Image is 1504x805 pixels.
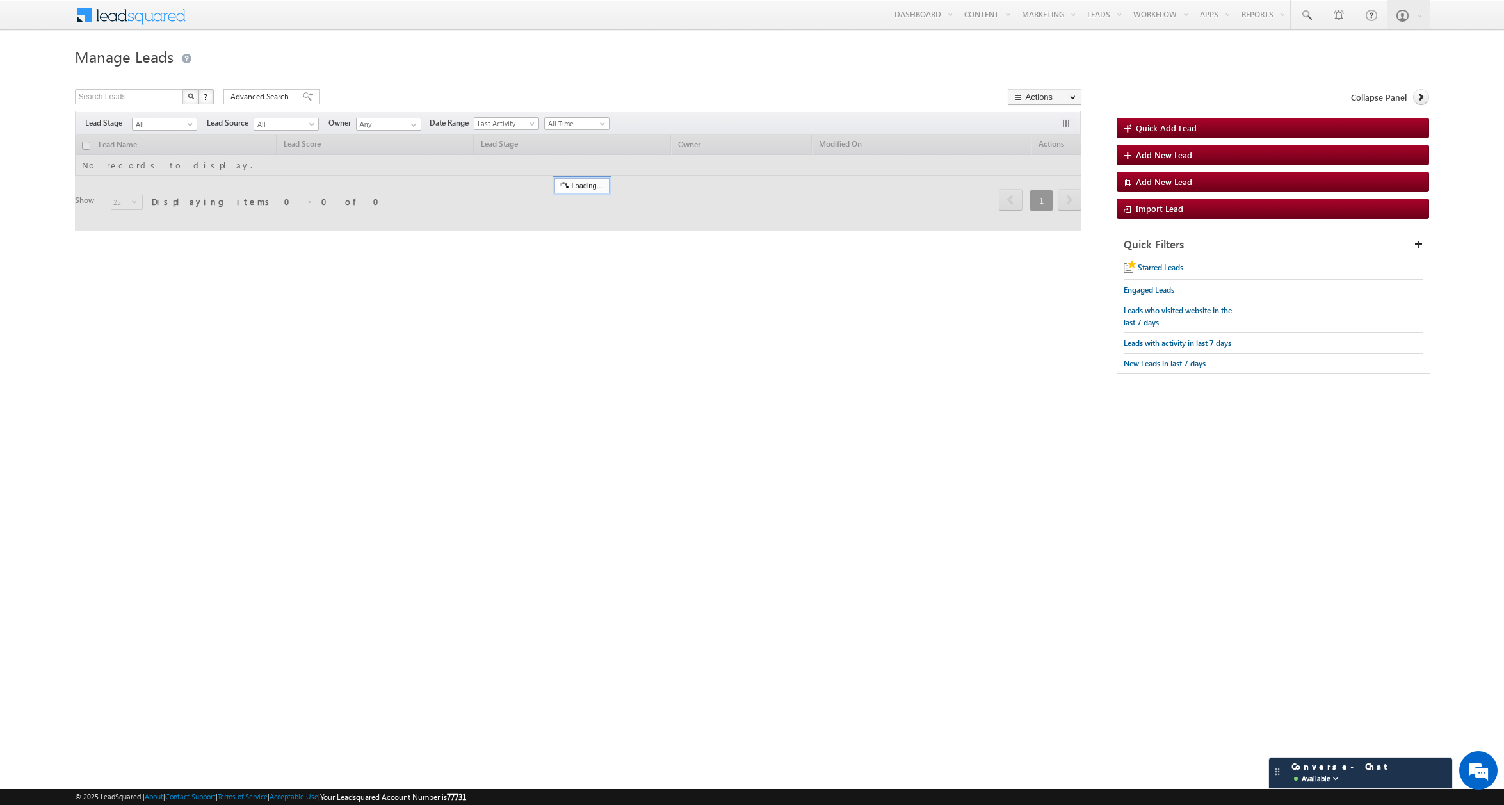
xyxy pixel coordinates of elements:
a: All [254,118,319,131]
span: Starred Leads [1138,263,1183,272]
span: Add New Lead [1136,176,1192,187]
a: Contact Support [165,792,216,801]
a: All [132,118,197,131]
span: All Time [545,118,606,129]
input: Type to Search [356,118,421,131]
span: Available [1302,772,1330,785]
span: Last Activity [474,118,535,129]
span: 77731 [447,792,466,802]
span: Advanced Search [230,91,293,102]
span: Converse - Chat [1291,761,1389,785]
span: Add New Lead [1136,149,1192,160]
span: Owner [328,117,356,129]
span: All [133,118,193,130]
div: Quick Filters [1117,232,1430,257]
a: About [145,792,163,801]
span: All [254,118,315,130]
a: Last Activity [474,117,539,130]
a: Show All Items [404,118,420,131]
span: Lead Stage [85,117,132,129]
span: © 2025 LeadSquared | | | | | [75,791,466,803]
span: Import Lead [1136,203,1183,214]
span: New Leads in last 7 days [1124,359,1206,368]
img: carter-drag [1272,767,1282,777]
span: Your Leadsquared Account Number is [320,792,466,802]
a: Acceptable Use [270,792,318,801]
button: ? [198,89,214,104]
img: down-arrow [1330,774,1341,784]
a: All Time [544,117,610,130]
span: Leads with activity in last 7 days [1124,338,1231,348]
div: Loading... [554,178,609,193]
a: Terms of Service [218,792,268,801]
button: Actions [1008,89,1081,105]
span: Lead Source [207,117,254,129]
span: Manage Leads [75,46,174,67]
span: Quick Add Lead [1136,122,1197,133]
span: Date Range [430,117,474,129]
img: Search [188,93,194,99]
span: Leads who visited website in the last 7 days [1124,305,1232,327]
span: ? [204,91,209,102]
span: Engaged Leads [1124,285,1174,295]
span: Collapse Panel [1351,92,1407,103]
